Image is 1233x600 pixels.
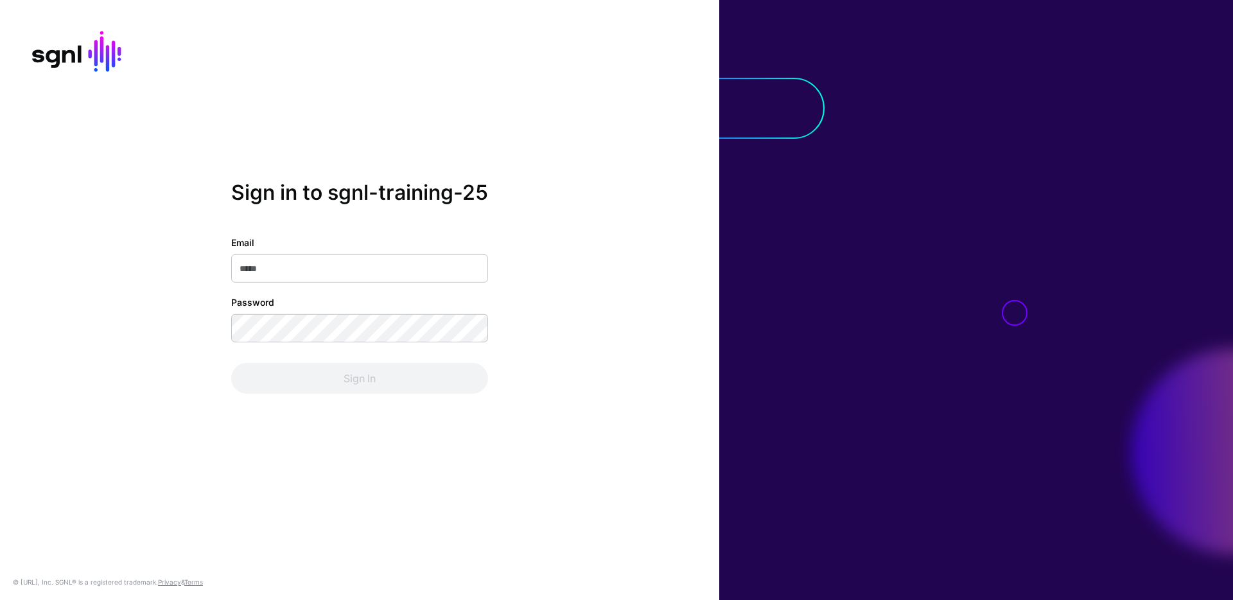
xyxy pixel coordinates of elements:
[231,296,274,309] label: Password
[231,181,488,205] h2: Sign in to sgnl-training-25
[13,577,203,587] div: © [URL], Inc. SGNL® is a registered trademark. &
[231,236,254,249] label: Email
[184,578,203,586] a: Terms
[158,578,181,586] a: Privacy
